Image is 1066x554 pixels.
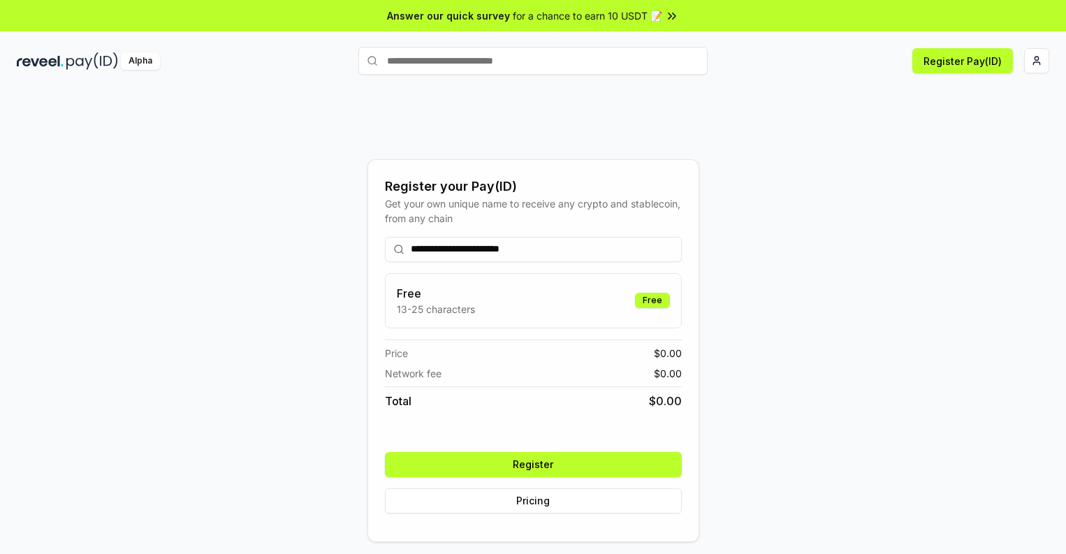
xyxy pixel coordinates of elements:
[635,293,670,308] div: Free
[387,8,510,23] span: Answer our quick survey
[385,366,441,381] span: Network fee
[397,285,475,302] h3: Free
[385,196,682,226] div: Get your own unique name to receive any crypto and stablecoin, from any chain
[654,346,682,360] span: $ 0.00
[385,393,411,409] span: Total
[385,177,682,196] div: Register your Pay(ID)
[654,366,682,381] span: $ 0.00
[385,488,682,513] button: Pricing
[17,52,64,70] img: reveel_dark
[649,393,682,409] span: $ 0.00
[385,452,682,477] button: Register
[397,302,475,316] p: 13-25 characters
[385,346,408,360] span: Price
[66,52,118,70] img: pay_id
[513,8,662,23] span: for a chance to earn 10 USDT 📝
[912,48,1013,73] button: Register Pay(ID)
[121,52,160,70] div: Alpha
